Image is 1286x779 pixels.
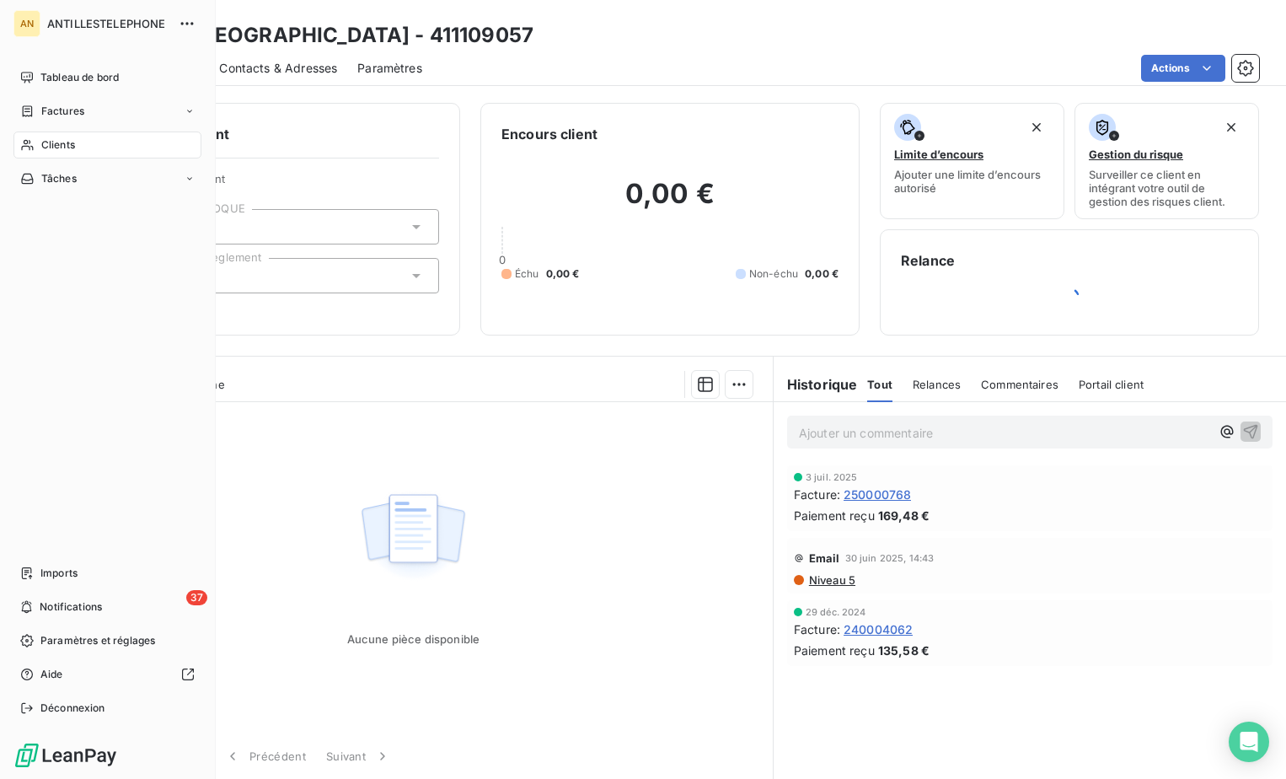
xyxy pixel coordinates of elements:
[546,266,580,282] span: 0,00 €
[794,507,875,524] span: Paiement reçu
[214,739,316,774] button: Précédent
[867,378,892,391] span: Tout
[844,486,911,503] span: 250000768
[805,266,839,282] span: 0,00 €
[219,60,337,77] span: Contacts & Adresses
[807,573,855,587] span: Niveau 5
[40,667,63,682] span: Aide
[794,642,875,659] span: Paiement reçu
[40,70,119,85] span: Tableau de bord
[981,378,1058,391] span: Commentaires
[774,374,858,395] h6: Historique
[40,599,102,615] span: Notifications
[499,253,506,266] span: 0
[102,124,439,144] h6: Informations client
[47,17,169,30] span: ANTILLESTELEPHONE
[501,177,839,228] h2: 0,00 €
[878,507,930,524] span: 169,48 €
[186,590,207,605] span: 37
[357,60,422,77] span: Paramètres
[844,621,913,638] span: 240004062
[880,103,1064,219] button: Limite d’encoursAjouter une limite d’encours autorisé
[1089,168,1245,208] span: Surveiller ce client en intégrant votre outil de gestion des risques client.
[40,701,105,716] span: Déconnexion
[13,10,40,37] div: AN
[806,607,866,617] span: 29 déc. 2024
[347,632,480,646] span: Aucune pièce disponible
[40,633,155,648] span: Paramètres et réglages
[1074,103,1259,219] button: Gestion du risqueSurveiller ce client en intégrant votre outil de gestion des risques client.
[148,20,533,51] h3: IPM [GEOGRAPHIC_DATA] - 411109057
[40,566,78,581] span: Imports
[894,168,1050,195] span: Ajouter une limite d’encours autorisé
[41,171,77,186] span: Tâches
[41,104,84,119] span: Factures
[806,472,858,482] span: 3 juil. 2025
[501,124,597,144] h6: Encours client
[13,661,201,688] a: Aide
[894,148,983,161] span: Limite d’encours
[1229,722,1269,762] div: Open Intercom Messenger
[913,378,961,391] span: Relances
[136,172,439,196] span: Propriétés Client
[1141,55,1225,82] button: Actions
[845,553,935,563] span: 30 juin 2025, 14:43
[41,137,75,153] span: Clients
[359,485,467,589] img: Empty state
[794,486,840,503] span: Facture :
[794,621,840,638] span: Facture :
[13,742,118,769] img: Logo LeanPay
[809,551,840,565] span: Email
[1079,378,1144,391] span: Portail client
[749,266,798,282] span: Non-échu
[316,739,401,774] button: Suivant
[1089,148,1183,161] span: Gestion du risque
[901,250,1238,271] h6: Relance
[878,642,930,659] span: 135,58 €
[515,266,539,282] span: Échu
